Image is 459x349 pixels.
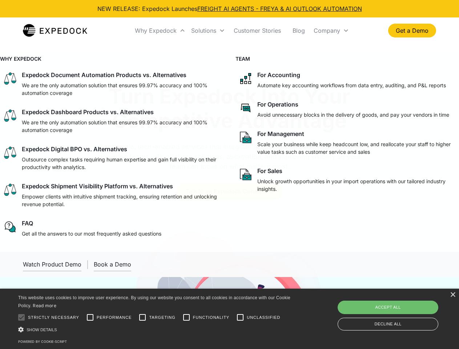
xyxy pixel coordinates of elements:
a: FREIGHT AI AGENTS - FREYA & AI OUTLOOK AUTOMATION [197,5,362,12]
a: open lightbox [23,258,81,271]
a: Powered by cookie-script [18,340,67,344]
img: Expedock Logo [23,23,87,38]
iframe: Chat Widget [338,270,459,349]
div: Solutions [191,27,216,34]
a: home [23,23,87,38]
div: Solutions [188,18,228,43]
a: Customer Stories [228,18,287,43]
span: Targeting [149,314,175,321]
div: Watch Product Demo [23,261,81,268]
div: Company [311,18,352,43]
a: Blog [287,18,311,43]
div: Book a Demo [94,261,131,268]
div: Why Expedock [132,18,188,43]
span: Unclassified [247,314,280,321]
span: Functionality [193,314,229,321]
div: Why Expedock [135,27,177,34]
a: Read more [33,303,56,308]
span: Strictly necessary [28,314,79,321]
div: Company [314,27,340,34]
div: NEW RELEASE: Expedock Launches [97,4,362,13]
span: Performance [97,314,132,321]
a: Get a Demo [388,24,436,37]
span: This website uses cookies to improve user experience. By using our website you consent to all coo... [18,295,290,309]
span: Show details [27,328,57,332]
a: Book a Demo [94,258,131,271]
div: Show details [18,326,293,333]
